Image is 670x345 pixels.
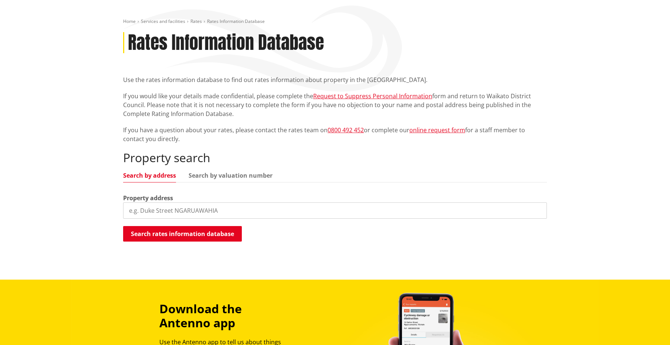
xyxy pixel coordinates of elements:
[123,202,547,219] input: e.g. Duke Street NGARUAWAHIA
[207,18,265,24] span: Rates Information Database
[190,18,202,24] a: Rates
[123,194,173,202] label: Property address
[328,126,364,134] a: 0800 492 452
[141,18,185,24] a: Services and facilities
[123,226,242,242] button: Search rates information database
[313,92,432,100] a: Request to Suppress Personal Information
[128,32,324,54] h1: Rates Information Database
[409,126,465,134] a: online request form
[123,75,547,84] p: Use the rates information database to find out rates information about property in the [GEOGRAPHI...
[123,92,547,118] p: If you would like your details made confidential, please complete the form and return to Waikato ...
[123,126,547,143] p: If you have a question about your rates, please contact the rates team on or complete our for a s...
[159,302,293,330] h3: Download the Antenno app
[123,172,176,178] a: Search by address
[123,18,547,25] nav: breadcrumb
[123,18,136,24] a: Home
[189,172,273,178] a: Search by valuation number
[123,151,547,165] h2: Property search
